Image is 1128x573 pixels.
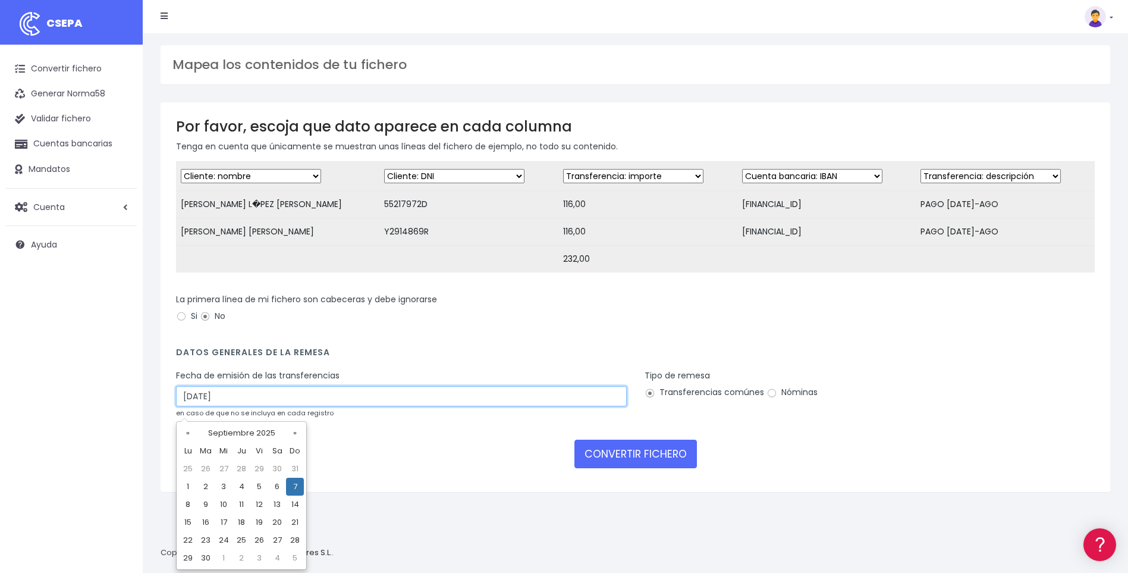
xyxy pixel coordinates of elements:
[558,218,737,246] td: 116,00
[232,513,250,531] td: 18
[286,442,304,460] th: Do
[179,424,197,442] th: «
[176,140,1095,153] p: Tenga en cuenta que únicamente se muestran unas líneas del fichero de ejemplo, no todo su contenido.
[250,442,268,460] th: Vi
[12,131,226,143] div: Convertir ficheros
[12,151,226,169] a: Formatos
[12,318,226,339] button: Contáctanos
[31,239,57,251] span: Ayuda
[286,531,304,549] td: 28
[179,549,197,567] td: 29
[268,442,286,460] th: Sa
[200,310,225,322] label: No
[250,549,268,567] td: 3
[12,101,226,120] a: Información general
[197,460,215,478] td: 26
[6,131,137,156] a: Cuentas bancarias
[250,531,268,549] td: 26
[215,442,232,460] th: Mi
[179,531,197,549] td: 22
[250,496,268,513] td: 12
[176,310,197,322] label: Si
[558,246,737,273] td: 232,00
[197,496,215,513] td: 9
[215,513,232,531] td: 17
[286,513,304,531] td: 21
[916,191,1095,218] td: PAGO [DATE]-AGO
[379,191,558,218] td: 55217972D
[176,370,340,382] label: Fecha de emisión de las transferencias
[250,460,268,478] td: 29
[179,478,197,496] td: 1
[232,531,250,549] td: 25
[176,218,379,246] td: [PERSON_NAME] [PERSON_NAME]
[737,191,916,218] td: [FINANCIAL_ID]
[172,57,1098,73] h3: Mapea los contenidos de tu fichero
[179,460,197,478] td: 25
[232,478,250,496] td: 4
[197,513,215,531] td: 16
[6,82,137,107] a: Generar Norma58
[215,531,232,549] td: 24
[197,478,215,496] td: 2
[12,255,226,274] a: General
[176,191,379,218] td: [PERSON_NAME] L�PEZ [PERSON_NAME]
[286,549,304,567] td: 5
[179,513,197,531] td: 15
[737,218,916,246] td: [FINANCIAL_ID]
[268,513,286,531] td: 20
[215,496,232,513] td: 10
[574,440,697,468] button: CONVERTIR FICHERO
[176,118,1095,135] h3: Por favor, escoja que dato aparece en cada columna
[268,531,286,549] td: 27
[176,293,437,306] label: La primera línea de mi fichero son cabeceras y debe ignorarse
[12,286,226,297] div: Programadores
[6,107,137,131] a: Validar fichero
[286,478,304,496] td: 7
[197,549,215,567] td: 30
[164,343,229,354] a: POWERED BY ENCHANT
[161,547,334,559] p: Copyright © 2025 .
[12,83,226,94] div: Información general
[215,549,232,567] td: 1
[286,460,304,478] td: 31
[250,513,268,531] td: 19
[286,424,304,442] th: »
[916,218,1095,246] td: PAGO [DATE]-AGO
[6,157,137,182] a: Mandatos
[176,408,334,418] small: en caso de que no se incluya en cada registro
[268,478,286,496] td: 6
[6,232,137,257] a: Ayuda
[558,191,737,218] td: 116,00
[215,478,232,496] td: 3
[12,206,226,224] a: Perfiles de empresas
[15,9,45,39] img: logo
[6,57,137,82] a: Convertir fichero
[766,386,818,399] label: Nóminas
[197,442,215,460] th: Ma
[12,169,226,187] a: Problemas habituales
[179,496,197,513] td: 8
[12,304,226,322] a: API
[232,460,250,478] td: 28
[1085,6,1106,27] img: profile
[268,496,286,513] td: 13
[232,496,250,513] td: 11
[176,347,1095,364] h4: Datos generales de la remesa
[286,496,304,513] td: 14
[379,218,558,246] td: Y2914869R
[12,187,226,206] a: Videotutoriales
[215,460,232,478] td: 27
[232,549,250,567] td: 2
[179,442,197,460] th: Lu
[46,15,83,30] span: CSEPA
[12,236,226,248] div: Facturación
[33,201,65,212] span: Cuenta
[197,424,286,442] th: Septiembre 2025
[268,460,286,478] td: 30
[268,549,286,567] td: 4
[6,195,137,220] a: Cuenta
[250,478,268,496] td: 5
[645,386,764,399] label: Transferencias comúnes
[645,370,710,382] label: Tipo de remesa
